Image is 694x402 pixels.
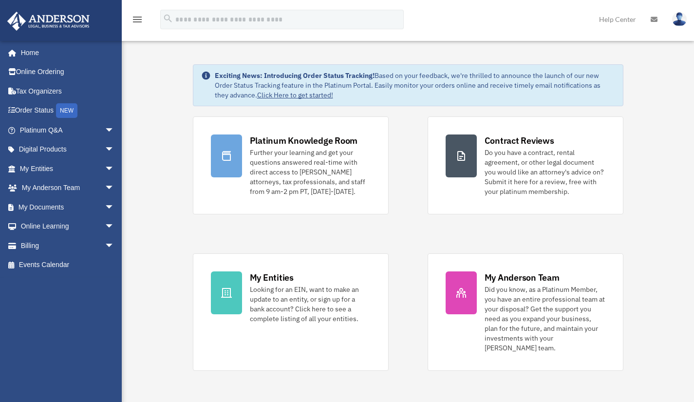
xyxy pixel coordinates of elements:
a: My Entitiesarrow_drop_down [7,159,129,178]
div: Did you know, as a Platinum Member, you have an entire professional team at your disposal? Get th... [485,285,605,353]
div: Platinum Knowledge Room [250,134,358,147]
div: Based on your feedback, we're thrilled to announce the launch of our new Order Status Tracking fe... [215,71,615,100]
div: My Entities [250,271,294,284]
a: Platinum Q&Aarrow_drop_down [7,120,129,140]
div: Contract Reviews [485,134,554,147]
a: Billingarrow_drop_down [7,236,129,255]
a: Online Ordering [7,62,129,82]
a: Platinum Knowledge Room Further your learning and get your questions answered real-time with dire... [193,116,389,214]
span: arrow_drop_down [105,217,124,237]
i: menu [131,14,143,25]
span: arrow_drop_down [105,140,124,160]
a: Events Calendar [7,255,129,275]
span: arrow_drop_down [105,236,124,256]
a: Home [7,43,124,62]
span: arrow_drop_down [105,178,124,198]
i: search [163,13,173,24]
span: arrow_drop_down [105,120,124,140]
a: Tax Organizers [7,81,129,101]
a: My Documentsarrow_drop_down [7,197,129,217]
img: Anderson Advisors Platinum Portal [4,12,93,31]
a: My Entities Looking for an EIN, want to make an update to an entity, or sign up for a bank accoun... [193,253,389,371]
a: Order StatusNEW [7,101,129,121]
div: Do you have a contract, rental agreement, or other legal document you would like an attorney's ad... [485,148,605,196]
div: Looking for an EIN, want to make an update to an entity, or sign up for a bank account? Click her... [250,285,371,324]
strong: Exciting News: Introducing Order Status Tracking! [215,71,375,80]
a: menu [131,17,143,25]
div: Further your learning and get your questions answered real-time with direct access to [PERSON_NAM... [250,148,371,196]
span: arrow_drop_down [105,159,124,179]
div: NEW [56,103,77,118]
a: Click Here to get started! [257,91,333,99]
a: My Anderson Team Did you know, as a Platinum Member, you have an entire professional team at your... [428,253,623,371]
img: User Pic [672,12,687,26]
a: Online Learningarrow_drop_down [7,217,129,236]
a: Contract Reviews Do you have a contract, rental agreement, or other legal document you would like... [428,116,623,214]
span: arrow_drop_down [105,197,124,217]
div: My Anderson Team [485,271,560,284]
a: Digital Productsarrow_drop_down [7,140,129,159]
a: My Anderson Teamarrow_drop_down [7,178,129,198]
